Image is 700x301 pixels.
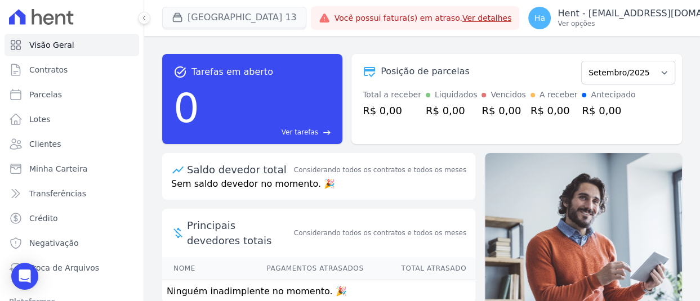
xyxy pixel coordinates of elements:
[11,263,38,290] div: Open Intercom Messenger
[294,228,466,238] span: Considerando todos os contratos e todos os meses
[29,262,99,273] span: Troca de Arquivos
[29,89,62,100] span: Parcelas
[29,114,51,125] span: Lotes
[5,232,139,254] a: Negativação
[282,127,318,137] span: Ver tarefas
[491,89,525,101] div: Vencidos
[364,257,476,280] th: Total Atrasado
[481,103,525,118] div: R$ 0,00
[5,59,139,81] a: Contratos
[173,79,199,137] div: 0
[29,138,61,150] span: Clientes
[29,163,87,174] span: Minha Carteira
[218,257,364,280] th: Pagamentos Atrasados
[173,65,187,79] span: task_alt
[363,103,421,118] div: R$ 0,00
[29,64,68,75] span: Contratos
[162,7,306,28] button: [GEOGRAPHIC_DATA] 13
[534,14,545,22] span: Ha
[5,158,139,180] a: Minha Carteira
[29,39,74,51] span: Visão Geral
[187,218,292,248] span: Principais devedores totais
[5,108,139,131] a: Lotes
[191,65,273,79] span: Tarefas em aberto
[582,103,635,118] div: R$ 0,00
[323,128,331,137] span: east
[335,12,512,24] span: Você possui fatura(s) em atraso.
[5,207,139,230] a: Crédito
[426,103,478,118] div: R$ 0,00
[5,133,139,155] a: Clientes
[381,65,470,78] div: Posição de parcelas
[540,89,578,101] div: A receber
[5,83,139,106] a: Parcelas
[204,127,331,137] a: Ver tarefas east
[5,34,139,56] a: Visão Geral
[462,14,512,23] a: Ver detalhes
[363,89,421,101] div: Total a receber
[591,89,635,101] div: Antecipado
[29,213,58,224] span: Crédito
[162,177,475,200] p: Sem saldo devedor no momento. 🎉
[29,237,79,249] span: Negativação
[530,103,578,118] div: R$ 0,00
[187,162,292,177] div: Saldo devedor total
[435,89,478,101] div: Liquidados
[162,257,218,280] th: Nome
[294,165,466,175] div: Considerando todos os contratos e todos os meses
[5,257,139,279] a: Troca de Arquivos
[5,182,139,205] a: Transferências
[29,188,86,199] span: Transferências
